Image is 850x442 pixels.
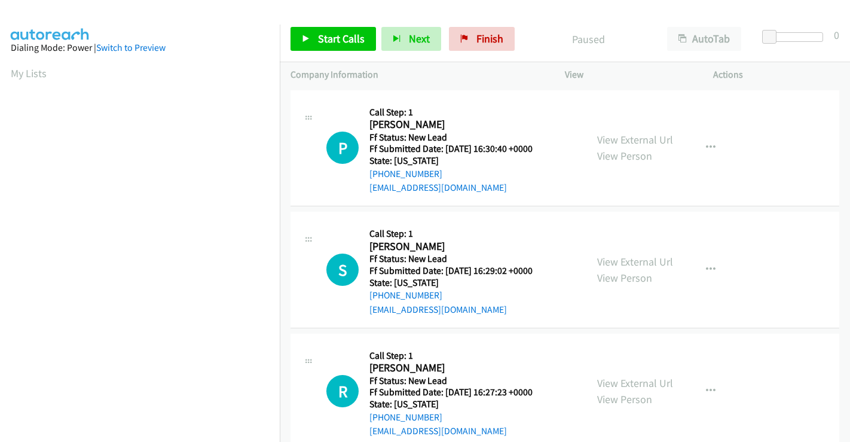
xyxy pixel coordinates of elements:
a: View External Url [597,133,673,147]
a: Start Calls [291,27,376,51]
a: View Person [597,271,652,285]
a: [EMAIL_ADDRESS][DOMAIN_NAME] [369,304,507,315]
h5: Ff Submitted Date: [DATE] 16:30:40 +0000 [369,143,548,155]
h5: State: [US_STATE] [369,155,548,167]
div: The call is yet to be attempted [326,254,359,286]
button: AutoTab [667,27,741,51]
h5: Ff Submitted Date: [DATE] 16:29:02 +0000 [369,265,548,277]
h5: Call Step: 1 [369,106,548,118]
div: The call is yet to be attempted [326,132,359,164]
a: [EMAIL_ADDRESS][DOMAIN_NAME] [369,425,507,437]
h1: R [326,375,359,407]
a: [PHONE_NUMBER] [369,168,442,179]
h5: Call Step: 1 [369,350,548,362]
div: Dialing Mode: Power | [11,41,269,55]
a: View Person [597,392,652,406]
button: Next [381,27,441,51]
span: Start Calls [318,32,365,45]
h2: [PERSON_NAME] [369,240,548,254]
a: Finish [449,27,515,51]
p: Actions [713,68,840,82]
div: The call is yet to be attempted [326,375,359,407]
p: View [565,68,692,82]
h5: Ff Submitted Date: [DATE] 16:27:23 +0000 [369,386,548,398]
h5: Ff Status: New Lead [369,132,548,144]
h5: State: [US_STATE] [369,398,548,410]
a: My Lists [11,66,47,80]
h2: [PERSON_NAME] [369,361,548,375]
h2: [PERSON_NAME] [369,118,548,132]
p: Company Information [291,68,543,82]
h1: S [326,254,359,286]
h5: Ff Status: New Lead [369,253,548,265]
a: [PHONE_NUMBER] [369,289,442,301]
span: Next [409,32,430,45]
div: Delay between calls (in seconds) [768,32,823,42]
p: Paused [531,31,646,47]
span: Finish [476,32,503,45]
a: View External Url [597,376,673,390]
h5: State: [US_STATE] [369,277,548,289]
a: View External Url [597,255,673,269]
a: [EMAIL_ADDRESS][DOMAIN_NAME] [369,182,507,193]
a: [PHONE_NUMBER] [369,411,442,423]
a: View Person [597,149,652,163]
h1: P [326,132,359,164]
div: 0 [834,27,839,43]
a: Switch to Preview [96,42,166,53]
h5: Ff Status: New Lead [369,375,548,387]
h5: Call Step: 1 [369,228,548,240]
